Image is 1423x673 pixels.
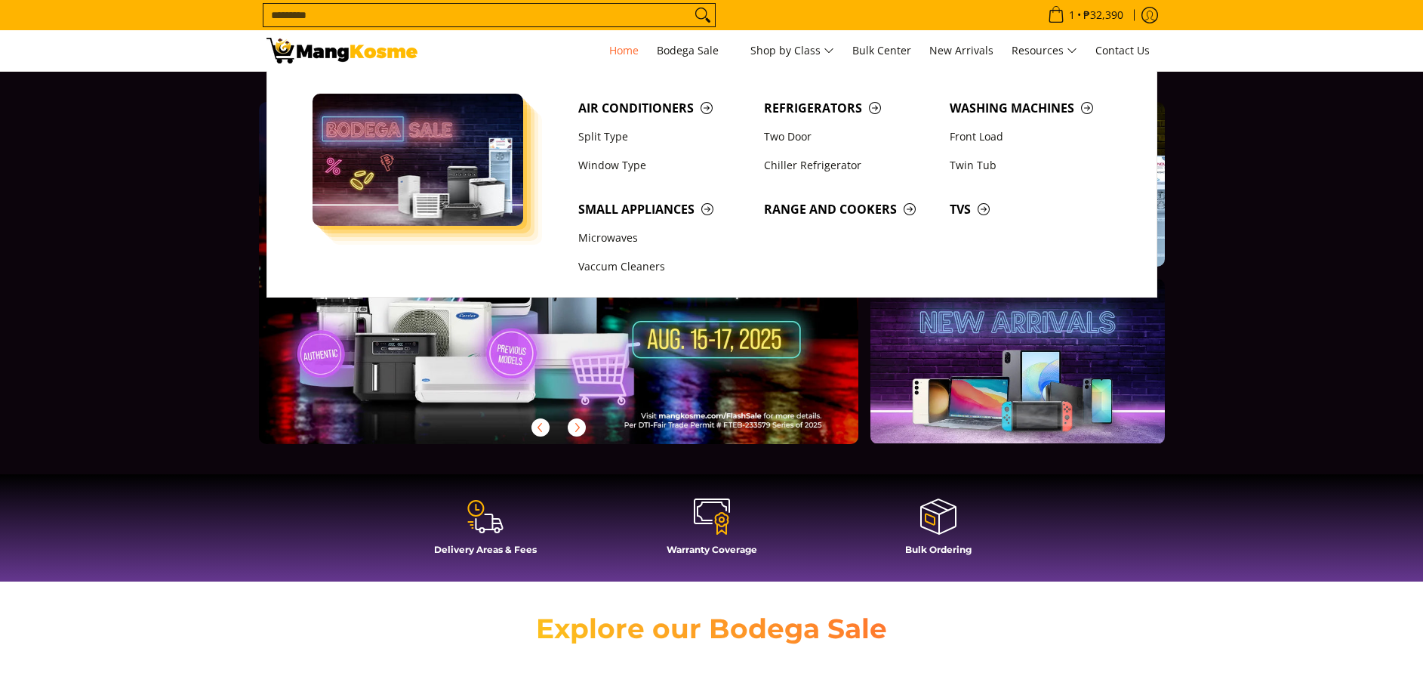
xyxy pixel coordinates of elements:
[1067,10,1077,20] span: 1
[756,151,942,180] a: Chiller Refrigerator
[266,38,417,63] img: Mang Kosme: Your Home Appliances Warehouse Sale Partner!
[571,122,756,151] a: Split Type
[833,544,1044,555] h4: Bulk Ordering
[602,30,646,71] a: Home
[380,544,591,555] h4: Delivery Areas & Fees
[845,30,919,71] a: Bulk Center
[606,544,818,555] h4: Warranty Coverage
[1004,30,1085,71] a: Resources
[852,43,911,57] span: Bulk Center
[942,122,1128,151] a: Front Load
[756,195,942,224] a: Range and Cookers
[609,43,639,57] span: Home
[929,43,993,57] span: New Arrivals
[571,94,756,122] a: Air Conditioners
[756,122,942,151] a: Two Door
[571,253,756,282] a: Vaccum Cleaners
[764,200,935,219] span: Range and Cookers
[691,4,715,26] button: Search
[950,99,1120,118] span: Washing Machines
[942,94,1128,122] a: Washing Machines
[942,151,1128,180] a: Twin Tub
[578,99,749,118] span: Air Conditioners
[259,102,907,468] a: More
[313,94,524,226] img: Bodega Sale
[833,497,1044,566] a: Bulk Ordering
[606,497,818,566] a: Warranty Coverage
[571,195,756,224] a: Small Appliances
[1012,42,1077,60] span: Resources
[942,195,1128,224] a: TVs
[433,30,1157,71] nav: Main Menu
[1043,7,1128,23] span: •
[750,42,834,60] span: Shop by Class
[571,151,756,180] a: Window Type
[657,42,732,60] span: Bodega Sale
[950,200,1120,219] span: TVs
[578,200,749,219] span: Small Appliances
[571,224,756,252] a: Microwaves
[560,411,593,444] button: Next
[922,30,1001,71] a: New Arrivals
[756,94,942,122] a: Refrigerators
[493,612,931,646] h2: Explore our Bodega Sale
[380,497,591,566] a: Delivery Areas & Fees
[1081,10,1126,20] span: ₱32,390
[764,99,935,118] span: Refrigerators
[649,30,740,71] a: Bodega Sale
[524,411,557,444] button: Previous
[1088,30,1157,71] a: Contact Us
[1095,43,1150,57] span: Contact Us
[743,30,842,71] a: Shop by Class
